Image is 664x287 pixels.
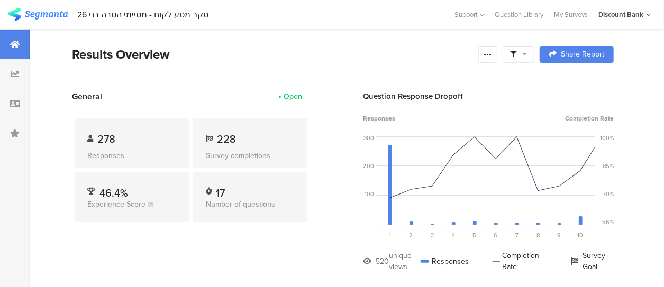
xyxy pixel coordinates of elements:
span: 7 [515,231,519,239]
span: Experience Score [87,199,145,210]
div: 100 [365,190,374,198]
span: 8 [536,231,540,239]
span: 3 [431,231,434,239]
div: סקר מסע לקוח - מסיימי הטבה בני 26 [78,10,209,20]
div: Open [284,91,302,102]
span: 6 [494,231,498,239]
div: Survey Goal [571,250,614,272]
span: Completion Rate [565,114,614,123]
img: segmanta logo [8,8,68,21]
div: Responses [421,250,469,272]
div: Question Response Dropoff [363,90,614,102]
div: Completion Rate [493,250,547,272]
span: 278 [97,131,115,147]
span: 46.4% [99,185,128,201]
span: 228 [217,131,236,147]
div: Support [454,6,484,23]
span: Responses [363,114,395,123]
div: unique views [389,250,421,272]
span: 10 [578,231,584,239]
div: 17 [216,185,225,196]
div: Discount Bank [598,10,643,20]
span: Number of questions [206,199,275,210]
span: 9 [558,231,561,239]
span: 4 [452,231,455,239]
span: 1 [389,231,391,239]
span: 2 [410,231,413,239]
a: My Surveys [549,10,593,20]
div: 300 [363,134,374,142]
div: Results Overview [72,45,473,64]
a: Question Library [489,10,549,20]
div: 70% [603,190,614,198]
div: Responses [87,150,176,161]
div: | [72,8,74,21]
div: 56% [602,218,614,226]
div: 85% [603,162,614,170]
div: 200 [363,162,374,170]
div: Survey completions [206,150,295,161]
span: Share Report [561,51,604,58]
div: 520 [376,256,389,267]
div: 100% [600,134,614,142]
span: 5 [473,231,477,239]
span: General [72,90,102,103]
